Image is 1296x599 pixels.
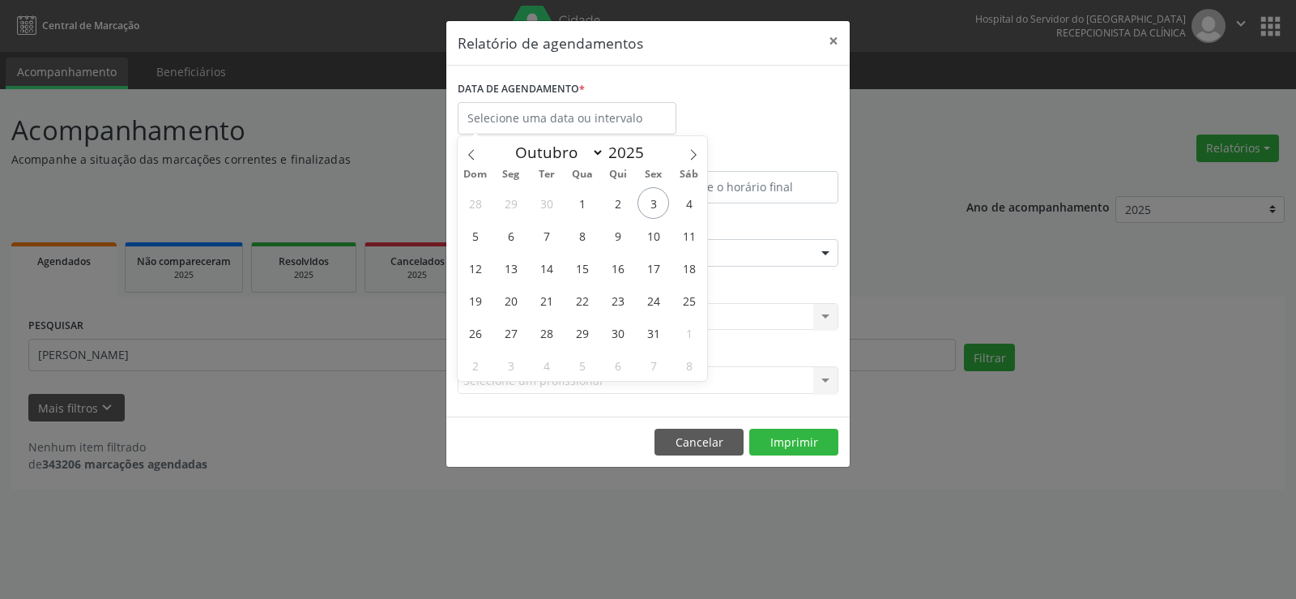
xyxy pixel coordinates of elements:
[652,146,838,171] label: ATÉ
[602,220,633,251] span: Outubro 9, 2025
[531,187,562,219] span: Setembro 30, 2025
[529,169,565,180] span: Ter
[531,285,562,316] span: Outubro 21, 2025
[671,169,707,180] span: Sáb
[673,220,705,251] span: Outubro 11, 2025
[458,32,643,53] h5: Relatório de agendamentos
[495,285,526,316] span: Outubro 20, 2025
[531,220,562,251] span: Outubro 7, 2025
[673,187,705,219] span: Outubro 4, 2025
[602,349,633,381] span: Novembro 6, 2025
[602,252,633,284] span: Outubro 16, 2025
[531,349,562,381] span: Novembro 4, 2025
[749,429,838,456] button: Imprimir
[459,349,491,381] span: Novembro 2, 2025
[495,317,526,349] span: Outubro 27, 2025
[507,141,604,164] select: Month
[817,21,850,61] button: Close
[566,187,598,219] span: Outubro 1, 2025
[637,317,669,349] span: Outubro 31, 2025
[654,429,744,456] button: Cancelar
[458,169,493,180] span: Dom
[459,252,491,284] span: Outubro 12, 2025
[673,349,705,381] span: Novembro 8, 2025
[604,142,658,163] input: Year
[637,252,669,284] span: Outubro 17, 2025
[566,285,598,316] span: Outubro 22, 2025
[637,220,669,251] span: Outubro 10, 2025
[495,187,526,219] span: Setembro 29, 2025
[637,187,669,219] span: Outubro 3, 2025
[602,317,633,349] span: Outubro 30, 2025
[652,171,838,203] input: Selecione o horário final
[600,169,636,180] span: Qui
[495,220,526,251] span: Outubro 6, 2025
[673,285,705,316] span: Outubro 25, 2025
[458,77,585,102] label: DATA DE AGENDAMENTO
[636,169,671,180] span: Sex
[602,187,633,219] span: Outubro 2, 2025
[602,285,633,316] span: Outubro 23, 2025
[566,317,598,349] span: Outubro 29, 2025
[458,102,676,135] input: Selecione uma data ou intervalo
[459,317,491,349] span: Outubro 26, 2025
[495,252,526,284] span: Outubro 13, 2025
[531,252,562,284] span: Outubro 14, 2025
[531,317,562,349] span: Outubro 28, 2025
[459,285,491,316] span: Outubro 19, 2025
[565,169,600,180] span: Qua
[566,349,598,381] span: Novembro 5, 2025
[673,317,705,349] span: Novembro 1, 2025
[493,169,529,180] span: Seg
[459,220,491,251] span: Outubro 5, 2025
[673,252,705,284] span: Outubro 18, 2025
[637,285,669,316] span: Outubro 24, 2025
[566,220,598,251] span: Outubro 8, 2025
[566,252,598,284] span: Outubro 15, 2025
[637,349,669,381] span: Novembro 7, 2025
[459,187,491,219] span: Setembro 28, 2025
[495,349,526,381] span: Novembro 3, 2025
